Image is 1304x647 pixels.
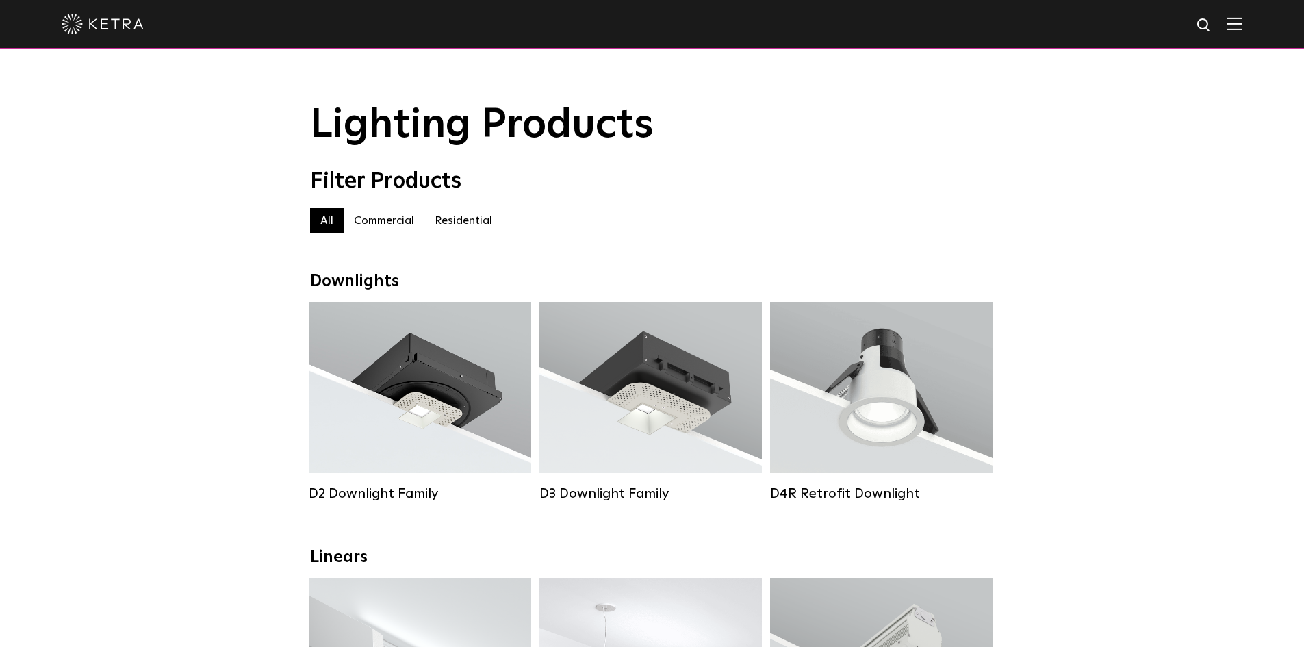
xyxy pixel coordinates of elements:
[310,105,654,146] span: Lighting Products
[539,485,762,502] div: D3 Downlight Family
[424,208,502,233] label: Residential
[309,485,531,502] div: D2 Downlight Family
[770,302,993,502] a: D4R Retrofit Downlight Lumen Output:800Colors:White / BlackBeam Angles:15° / 25° / 40° / 60°Watta...
[344,208,424,233] label: Commercial
[1227,17,1242,30] img: Hamburger%20Nav.svg
[310,168,995,194] div: Filter Products
[62,14,144,34] img: ketra-logo-2019-white
[310,272,995,292] div: Downlights
[539,302,762,502] a: D3 Downlight Family Lumen Output:700 / 900 / 1100Colors:White / Black / Silver / Bronze / Paintab...
[310,208,344,233] label: All
[770,485,993,502] div: D4R Retrofit Downlight
[1196,17,1213,34] img: search icon
[309,302,531,502] a: D2 Downlight Family Lumen Output:1200Colors:White / Black / Gloss Black / Silver / Bronze / Silve...
[310,548,995,568] div: Linears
